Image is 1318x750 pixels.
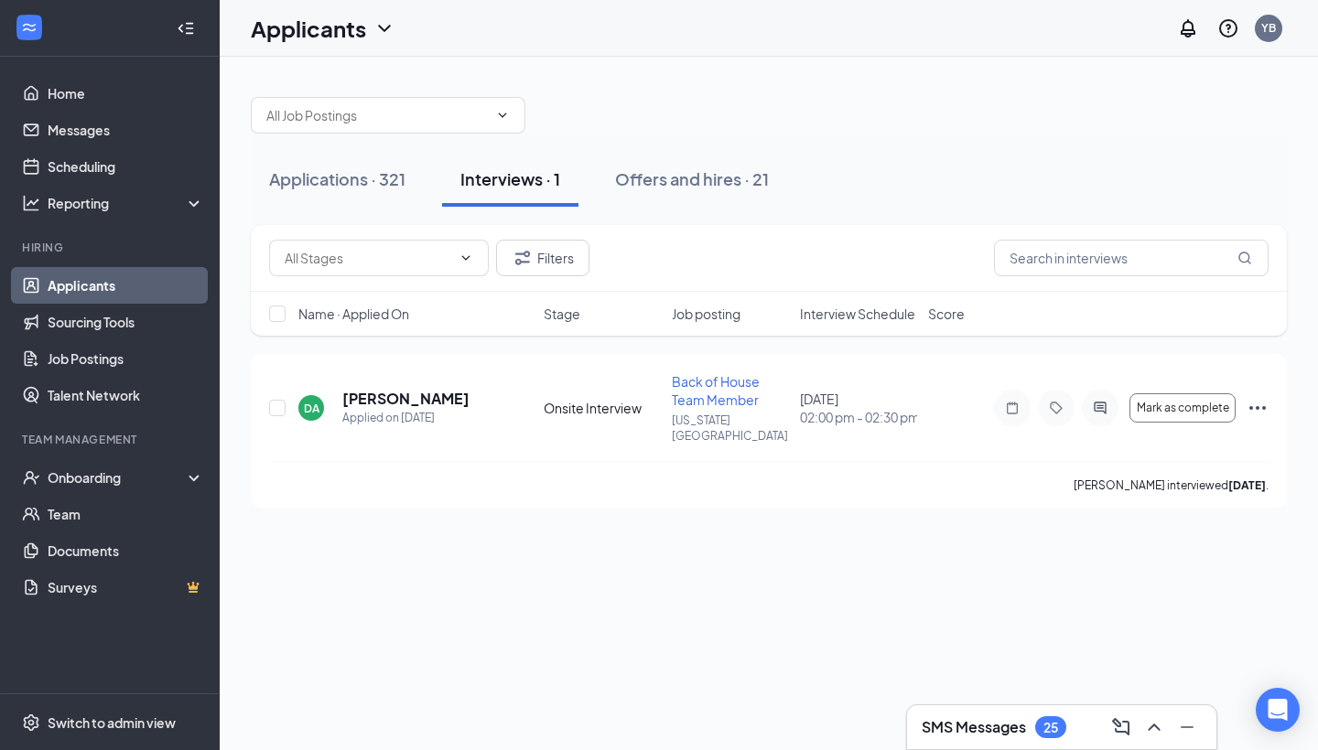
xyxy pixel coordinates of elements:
[1074,477,1269,493] p: [PERSON_NAME] interviewed .
[994,240,1269,276] input: Search in interviews
[285,248,451,268] input: All Stages
[342,389,470,409] h5: [PERSON_NAME]
[615,167,769,190] div: Offers and hires · 21
[48,112,204,148] a: Messages
[48,532,204,569] a: Documents
[304,401,319,416] div: DA
[459,251,473,265] svg: ChevronDown
[48,148,204,185] a: Scheduling
[922,717,1026,737] h3: SMS Messages
[48,340,204,377] a: Job Postings
[48,569,204,605] a: SurveysCrown
[48,468,189,487] div: Onboarding
[1110,716,1132,738] svg: ComposeMessage
[512,247,534,269] svg: Filter
[1172,712,1202,742] button: Minimize
[1045,401,1067,415] svg: Tag
[342,409,470,427] div: Applied on [DATE]
[48,75,204,112] a: Home
[298,305,409,323] span: Name · Applied On
[251,13,366,44] h1: Applicants
[672,305,740,323] span: Job posting
[269,167,405,190] div: Applications · 321
[48,713,176,732] div: Switch to admin view
[1217,17,1239,39] svg: QuestionInfo
[1247,397,1269,419] svg: Ellipses
[373,17,395,39] svg: ChevronDown
[1228,478,1266,492] b: [DATE]
[1001,401,1023,415] svg: Note
[48,304,204,340] a: Sourcing Tools
[1043,720,1058,735] div: 25
[672,412,789,444] p: [US_STATE][GEOGRAPHIC_DATA]
[1237,251,1252,265] svg: MagnifyingGlass
[22,240,200,255] div: Hiring
[1140,712,1169,742] button: ChevronUp
[48,194,205,212] div: Reporting
[544,399,661,417] div: Onsite Interview
[1261,20,1276,36] div: YB
[800,408,917,426] span: 02:00 pm - 02:30 pm
[266,105,488,125] input: All Job Postings
[1137,402,1229,414] span: Mark as complete
[1089,401,1111,415] svg: ActiveChat
[1256,688,1300,732] div: Open Intercom Messenger
[800,390,917,426] div: [DATE]
[22,194,40,212] svg: Analysis
[1129,393,1236,423] button: Mark as complete
[928,305,965,323] span: Score
[800,305,915,323] span: Interview Schedule
[544,305,580,323] span: Stage
[48,377,204,413] a: Talent Network
[1176,716,1198,738] svg: Minimize
[1107,712,1136,742] button: ComposeMessage
[672,373,760,408] span: Back of House Team Member
[1143,716,1165,738] svg: ChevronUp
[20,18,38,37] svg: WorkstreamLogo
[48,496,204,532] a: Team
[22,432,200,447] div: Team Management
[495,108,510,123] svg: ChevronDown
[460,167,560,190] div: Interviews · 1
[22,713,40,732] svg: Settings
[496,240,589,276] button: Filter Filters
[22,468,40,487] svg: UserCheck
[177,19,195,37] svg: Collapse
[48,267,204,304] a: Applicants
[1177,17,1199,39] svg: Notifications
